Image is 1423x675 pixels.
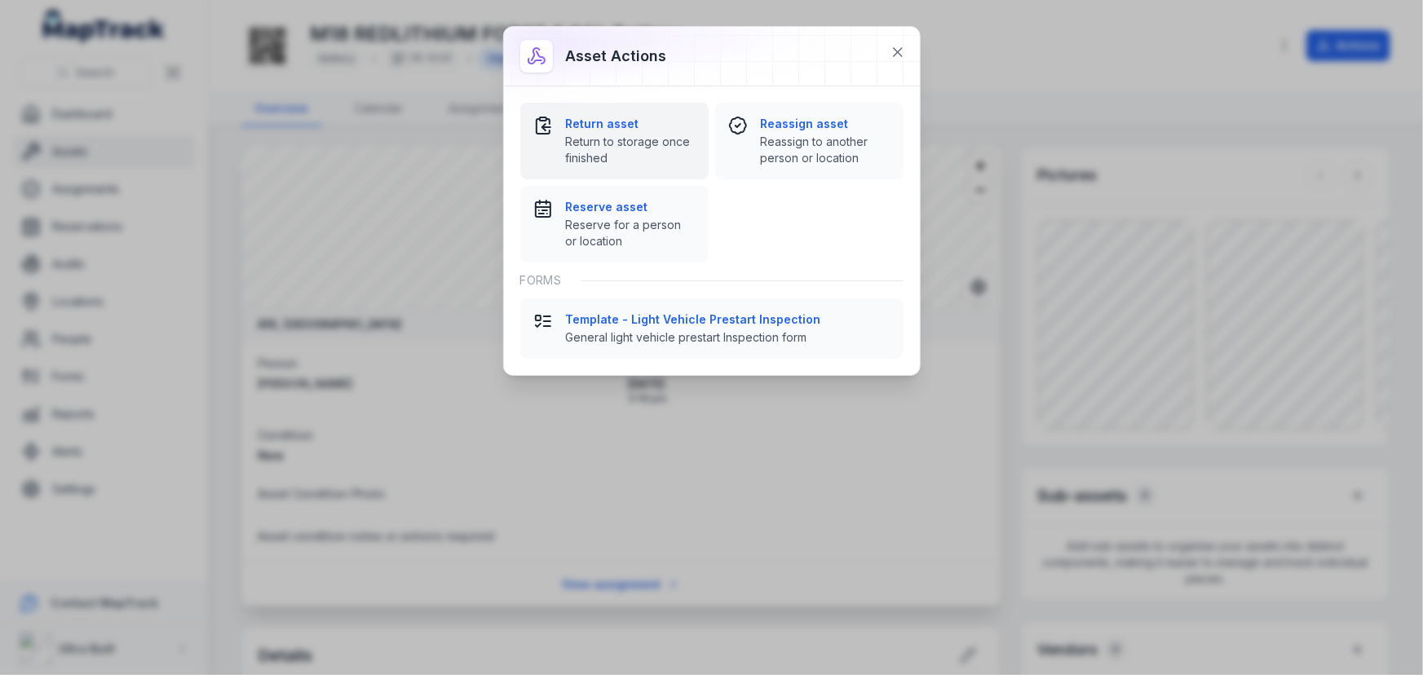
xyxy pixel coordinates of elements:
strong: Reassign asset [761,116,890,132]
button: Return assetReturn to storage once finished [520,103,709,179]
button: Template - Light Vehicle Prestart InspectionGeneral light vehicle prestart Inspection form [520,298,904,359]
strong: Reserve asset [566,199,696,215]
strong: Template - Light Vehicle Prestart Inspection [566,311,890,328]
span: General light vehicle prestart Inspection form [566,329,890,346]
button: Reassign assetReassign to another person or location [715,103,904,179]
div: Forms [520,262,904,298]
h3: Asset actions [566,45,667,68]
span: Return to storage once finished [566,134,696,166]
span: Reserve for a person or location [566,217,696,249]
span: Reassign to another person or location [761,134,890,166]
button: Reserve assetReserve for a person or location [520,186,709,262]
strong: Return asset [566,116,696,132]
